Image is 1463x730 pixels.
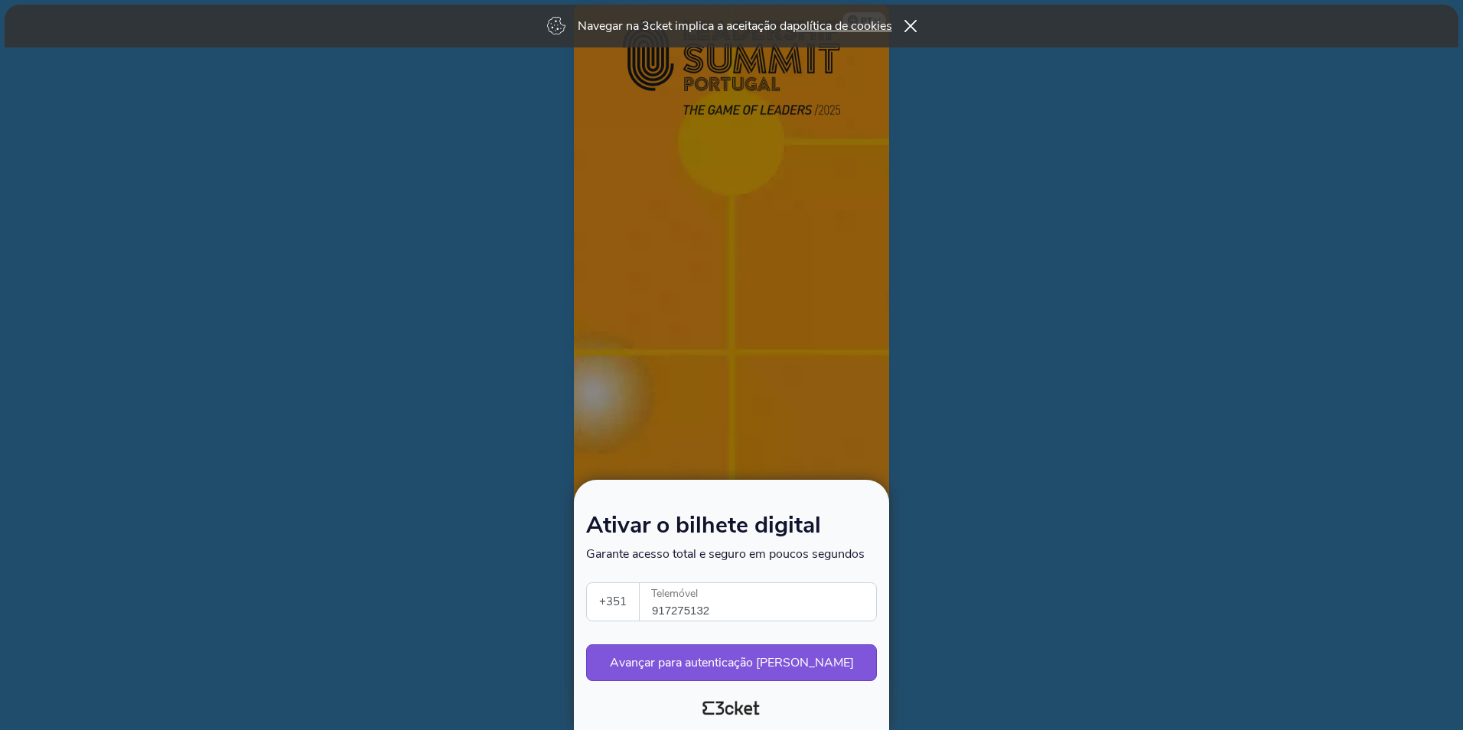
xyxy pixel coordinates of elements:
button: Avançar para autenticação [PERSON_NAME] [586,644,877,681]
h1: Ativar o bilhete digital [586,515,877,546]
p: Garante acesso total e seguro em poucos segundos [586,546,877,562]
p: Navegar na 3cket implica a aceitação da [578,18,892,34]
a: política de cookies [793,18,892,34]
input: Telemóvel [652,583,876,621]
label: Telemóvel [640,583,878,605]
